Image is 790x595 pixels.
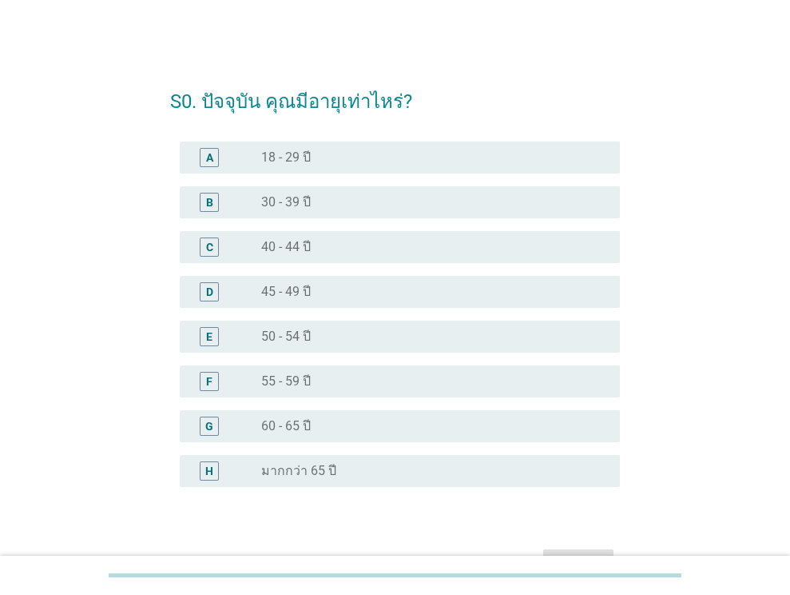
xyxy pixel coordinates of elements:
label: 50 - 54 ปี [261,329,311,345]
div: A [206,149,213,166]
label: 55 - 59 ปี [261,373,311,389]
h2: S0. ปัจจุบัน คุณมีอายุเท่าไหร่? [170,71,620,116]
div: D [206,283,213,300]
div: E [206,328,212,345]
div: F [206,373,212,389]
label: 60 - 65 ปี [261,418,311,434]
div: B [206,194,213,210]
div: H [205,462,213,479]
label: 45 - 49 ปี [261,284,311,300]
label: 18 - 29 ปี [261,150,311,166]
label: 40 - 44 ปี [261,239,311,255]
label: มากกว่า 65 ปี [261,463,336,479]
div: G [205,417,213,434]
label: 30 - 39 ปี [261,194,311,210]
div: C [206,238,213,255]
